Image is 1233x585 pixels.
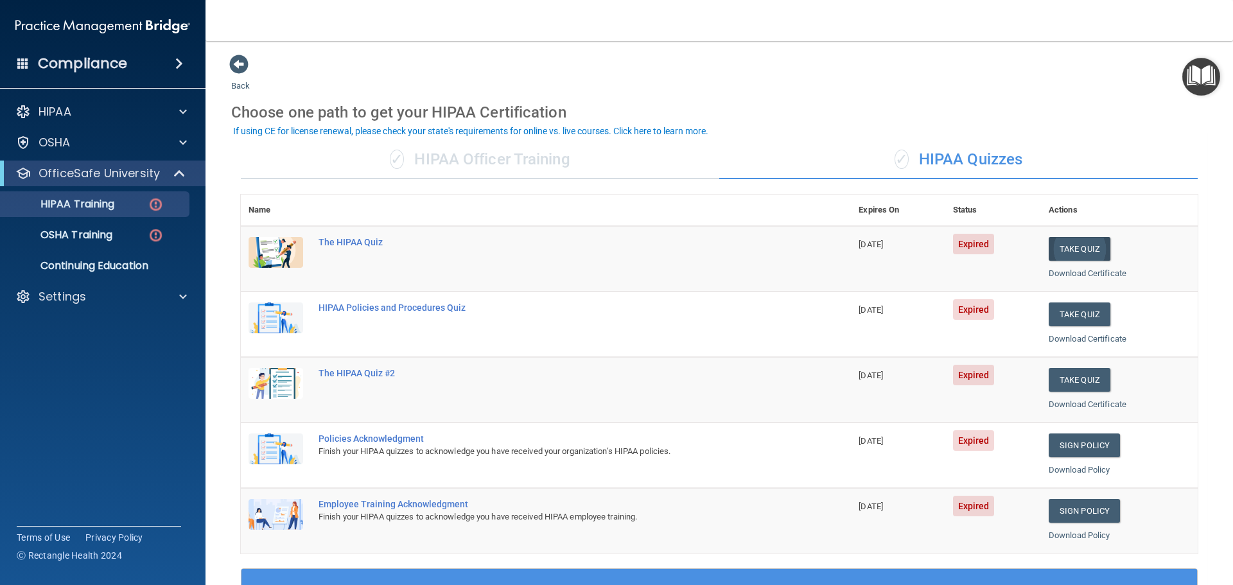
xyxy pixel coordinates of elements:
p: Continuing Education [8,259,184,272]
span: [DATE] [859,305,883,315]
a: Privacy Policy [85,531,143,544]
p: OSHA [39,135,71,150]
span: [DATE] [859,240,883,249]
a: Sign Policy [1049,433,1120,457]
span: [DATE] [859,371,883,380]
span: Expired [953,299,995,320]
a: Download Certificate [1049,399,1126,409]
th: Actions [1041,195,1198,226]
a: Download Policy [1049,530,1110,540]
a: Settings [15,289,187,304]
div: Finish your HIPAA quizzes to acknowledge you have received HIPAA employee training. [319,509,787,525]
a: Download Policy [1049,465,1110,475]
div: HIPAA Policies and Procedures Quiz [319,302,787,313]
button: If using CE for license renewal, please check your state's requirements for online vs. live cours... [231,125,710,137]
span: Expired [953,365,995,385]
button: Open Resource Center [1182,58,1220,96]
a: Download Certificate [1049,268,1126,278]
img: danger-circle.6113f641.png [148,227,164,243]
a: OSHA [15,135,187,150]
th: Status [945,195,1041,226]
a: Back [231,65,250,91]
span: [DATE] [859,436,883,446]
div: The HIPAA Quiz [319,237,787,247]
div: HIPAA Quizzes [719,141,1198,179]
img: PMB logo [15,13,190,39]
div: If using CE for license renewal, please check your state's requirements for online vs. live cours... [233,127,708,135]
span: Expired [953,496,995,516]
span: ✓ [895,150,909,169]
a: Terms of Use [17,531,70,544]
th: Name [241,195,311,226]
p: Settings [39,289,86,304]
p: OSHA Training [8,229,112,241]
button: Take Quiz [1049,368,1110,392]
img: danger-circle.6113f641.png [148,196,164,213]
span: ✓ [390,150,404,169]
span: Ⓒ Rectangle Health 2024 [17,549,122,562]
a: Download Certificate [1049,334,1126,344]
a: OfficeSafe University [15,166,186,181]
h4: Compliance [38,55,127,73]
p: OfficeSafe University [39,166,160,181]
a: Sign Policy [1049,499,1120,523]
button: Take Quiz [1049,237,1110,261]
th: Expires On [851,195,945,226]
p: HIPAA [39,104,71,119]
span: Expired [953,430,995,451]
a: HIPAA [15,104,187,119]
div: Choose one path to get your HIPAA Certification [231,94,1207,131]
div: The HIPAA Quiz #2 [319,368,787,378]
button: Take Quiz [1049,302,1110,326]
div: Finish your HIPAA quizzes to acknowledge you have received your organization’s HIPAA policies. [319,444,787,459]
div: Employee Training Acknowledgment [319,499,787,509]
span: Expired [953,234,995,254]
p: HIPAA Training [8,198,114,211]
div: Policies Acknowledgment [319,433,787,444]
div: HIPAA Officer Training [241,141,719,179]
span: [DATE] [859,502,883,511]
